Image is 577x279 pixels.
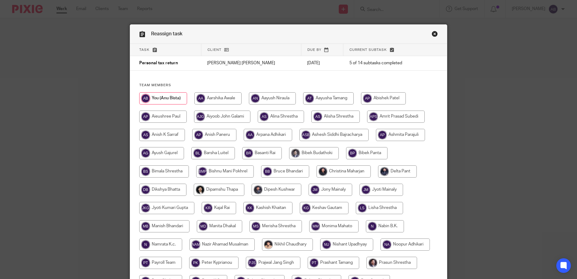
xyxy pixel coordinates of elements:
a: Close this dialog window [432,31,438,39]
span: Client [207,48,221,51]
td: 5 of 14 subtasks completed [343,56,424,71]
p: [PERSON_NAME] [PERSON_NAME] [207,60,295,66]
span: Task [139,48,150,51]
span: Reassign task [151,31,182,36]
h4: Team members [139,83,438,88]
p: [DATE] [307,60,337,66]
span: Current subtask [349,48,387,51]
span: Personal tax return [139,61,178,65]
span: Due by [307,48,321,51]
